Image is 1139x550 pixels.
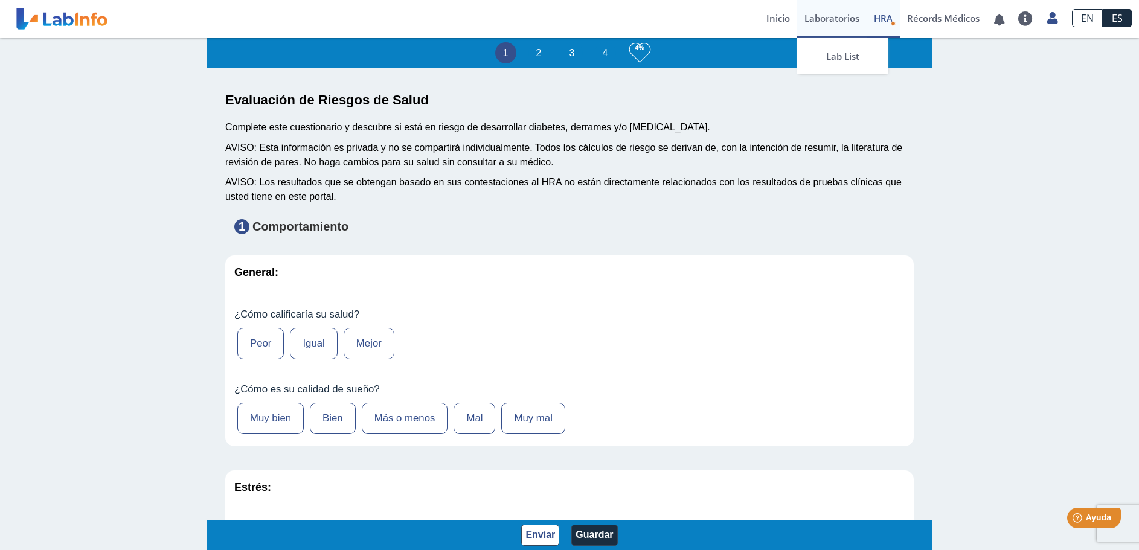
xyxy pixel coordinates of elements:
strong: Estrés: [234,481,271,493]
label: Peor [237,328,284,359]
label: Muy bien [237,403,304,434]
li: 3 [562,42,583,63]
div: AVISO: Los resultados que se obtengan basado en sus contestaciones al HRA no están directamente r... [225,175,914,204]
li: 2 [528,42,550,63]
label: Bien [310,403,356,434]
label: Mejor [344,328,394,359]
label: ¿Cómo calificaría su salud? [234,309,905,321]
h3: Evaluación de Riesgos de Salud [225,92,914,107]
button: Guardar [571,525,617,546]
span: 1 [234,219,249,234]
span: HRA [874,12,893,24]
li: 1 [495,42,516,63]
label: ¿Cómo es su calidad de sueño? [234,383,905,395]
li: 4 [595,42,616,63]
a: EN [1072,9,1103,27]
a: ES [1103,9,1132,27]
h3: 4% [629,40,650,56]
a: Lab List [797,38,888,74]
div: AVISO: Esta información es privada y no se compartirá individualmente. Todos los cálculos de ries... [225,141,914,170]
div: Complete este cuestionario y descubre si está en riesgo de desarrollar diabetes, derrames y/o [ME... [225,120,914,135]
strong: General: [234,266,278,278]
label: Más o menos [362,403,448,434]
button: Enviar [521,525,559,546]
label: Muy mal [501,403,565,434]
label: Mal [454,403,495,434]
iframe: Help widget launcher [1032,503,1126,537]
label: Igual [290,328,337,359]
strong: Comportamiento [252,220,348,233]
